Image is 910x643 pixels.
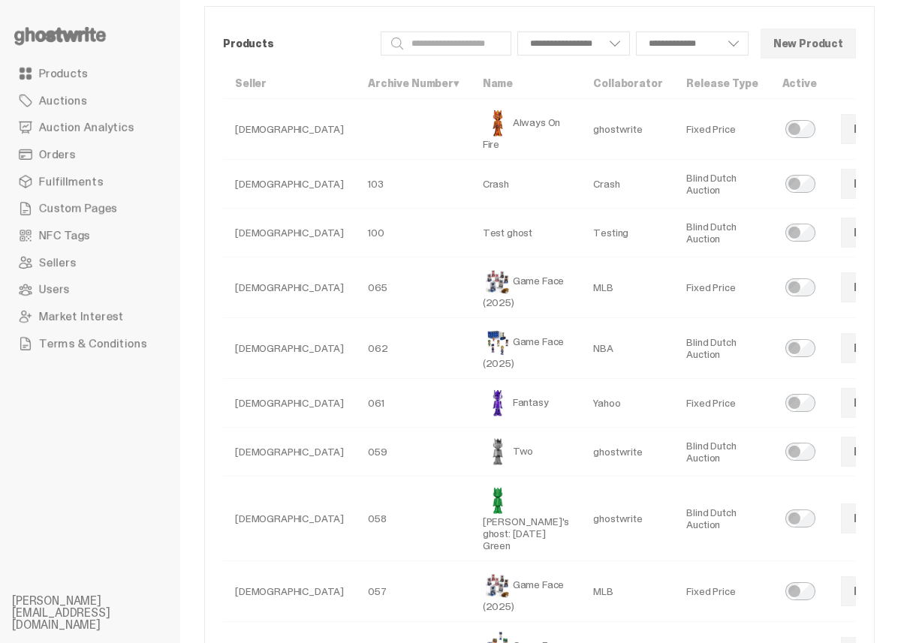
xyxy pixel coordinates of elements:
[581,561,674,622] td: MLB
[39,68,88,80] span: Products
[841,218,910,248] a: Preview
[12,249,168,276] a: Sellers
[674,561,770,622] td: Fixed Price
[356,379,471,428] td: 061
[483,437,513,467] img: Two
[12,168,168,195] a: Fulfillments
[841,388,910,418] a: Preview
[581,318,674,379] td: NBA
[761,29,856,59] button: New Product
[674,257,770,318] td: Fixed Price
[12,114,168,141] a: Auction Analytics
[12,276,168,303] a: Users
[223,476,356,561] td: [DEMOGRAPHIC_DATA]
[581,257,674,318] td: MLB
[12,330,168,357] a: Terms & Conditions
[356,318,471,379] td: 062
[223,99,356,160] td: [DEMOGRAPHIC_DATA]
[39,338,146,350] span: Terms & Conditions
[841,503,910,533] a: Preview
[356,428,471,476] td: 059
[356,561,471,622] td: 057
[581,209,674,257] td: Testing
[841,272,910,302] a: Preview
[12,87,168,114] a: Auctions
[223,68,356,99] th: Seller
[356,476,471,561] td: 058
[782,77,817,90] a: Active
[471,68,582,99] th: Name
[581,160,674,209] td: Crash
[39,284,69,296] span: Users
[674,209,770,257] td: Blind Dutch Auction
[39,203,117,215] span: Custom Pages
[356,257,471,318] td: 065
[223,379,356,428] td: [DEMOGRAPHIC_DATA]
[39,311,124,323] span: Market Interest
[471,257,582,318] td: Game Face (2025)
[471,209,582,257] td: Test ghost
[581,476,674,561] td: ghostwrite
[223,318,356,379] td: [DEMOGRAPHIC_DATA]
[12,195,168,222] a: Custom Pages
[39,176,103,188] span: Fulfillments
[356,209,471,257] td: 100
[483,485,513,515] img: Schrödinger's ghost: Sunday Green
[674,160,770,209] td: Blind Dutch Auction
[223,561,356,622] td: [DEMOGRAPHIC_DATA]
[674,428,770,476] td: Blind Dutch Auction
[471,428,582,476] td: Two
[453,77,459,90] span: ▾
[841,576,910,606] a: Preview
[483,570,513,600] img: Game Face (2025)
[483,108,513,138] img: Always On Fire
[12,303,168,330] a: Market Interest
[223,38,369,49] p: Products
[471,561,582,622] td: Game Face (2025)
[581,99,674,160] td: ghostwrite
[471,318,582,379] td: Game Face (2025)
[39,257,76,269] span: Sellers
[674,379,770,428] td: Fixed Price
[483,327,513,357] img: Game Face (2025)
[39,230,90,242] span: NFC Tags
[12,595,192,631] li: [PERSON_NAME][EMAIL_ADDRESS][DOMAIN_NAME]
[674,68,770,99] th: Release Type
[841,437,910,467] a: Preview
[483,388,513,418] img: Fantasy
[12,141,168,168] a: Orders
[356,160,471,209] td: 103
[841,169,910,199] a: Preview
[39,122,134,134] span: Auction Analytics
[39,95,87,107] span: Auctions
[674,318,770,379] td: Blind Dutch Auction
[471,379,582,428] td: Fantasy
[368,77,459,90] a: Archive Number▾
[674,99,770,160] td: Fixed Price
[471,476,582,561] td: [PERSON_NAME]'s ghost: [DATE] Green
[12,222,168,249] a: NFC Tags
[841,333,910,363] a: Preview
[223,257,356,318] td: [DEMOGRAPHIC_DATA]
[12,60,168,87] a: Products
[471,99,582,160] td: Always On Fire
[223,209,356,257] td: [DEMOGRAPHIC_DATA]
[581,428,674,476] td: ghostwrite
[223,160,356,209] td: [DEMOGRAPHIC_DATA]
[223,428,356,476] td: [DEMOGRAPHIC_DATA]
[674,476,770,561] td: Blind Dutch Auction
[39,149,75,161] span: Orders
[581,68,674,99] th: Collaborator
[471,160,582,209] td: Crash
[581,379,674,428] td: Yahoo
[841,114,910,144] a: Preview
[483,266,513,296] img: Game Face (2025)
